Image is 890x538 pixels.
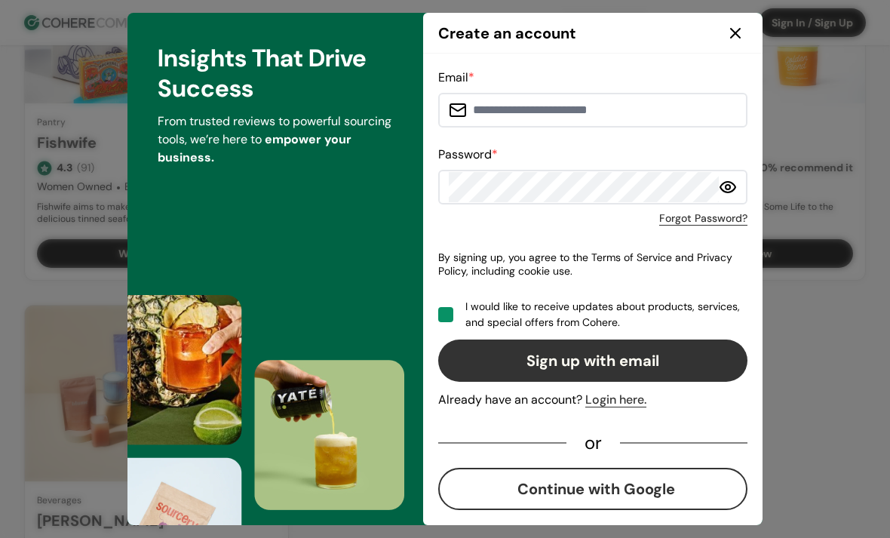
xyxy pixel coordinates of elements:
button: Continue with Google [438,468,747,510]
div: Already have an account? [438,391,747,409]
button: Sign up with email [438,340,747,382]
p: From trusted reviews to powerful sourcing tools, we’re here to [158,112,393,167]
label: Email [438,69,474,85]
h3: Insights That Drive Success [158,43,393,103]
div: Login here. [585,391,646,409]
h2: Create an account [438,22,576,45]
p: By signing up, you agree to the Terms of Service and Privacy Policy, including cookie use. [438,244,747,284]
div: or [566,436,620,450]
label: Password [438,146,498,162]
a: Forgot Password? [659,211,747,226]
span: I would like to receive updates about products, services, and special offers from Cohere. [465,299,747,330]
